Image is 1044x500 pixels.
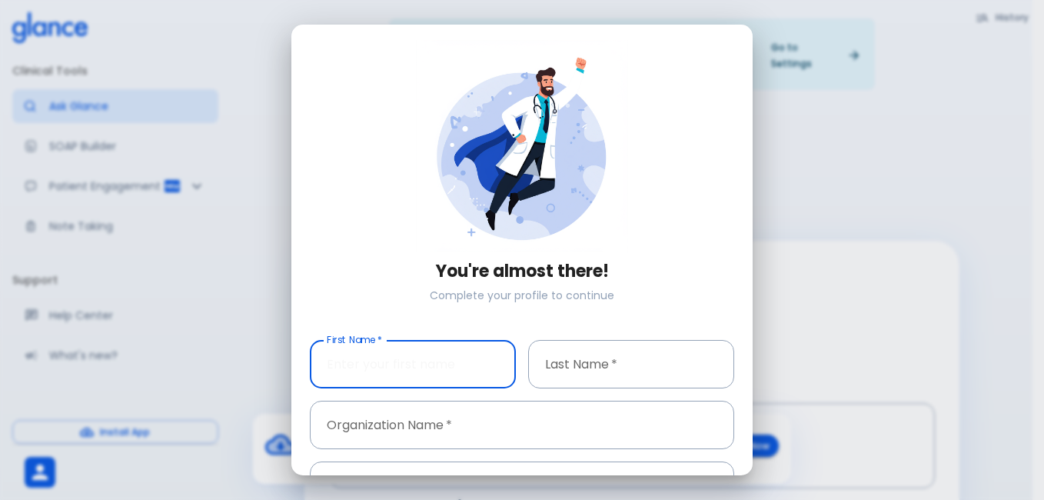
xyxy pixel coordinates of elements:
[310,262,734,282] h3: You're almost there!
[310,288,734,303] p: Complete your profile to continue
[310,340,516,388] input: Enter your first name
[310,401,734,449] input: Enter your organization name
[416,40,628,252] img: doctor
[327,333,382,346] label: First Name
[528,340,734,388] input: Enter your last name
